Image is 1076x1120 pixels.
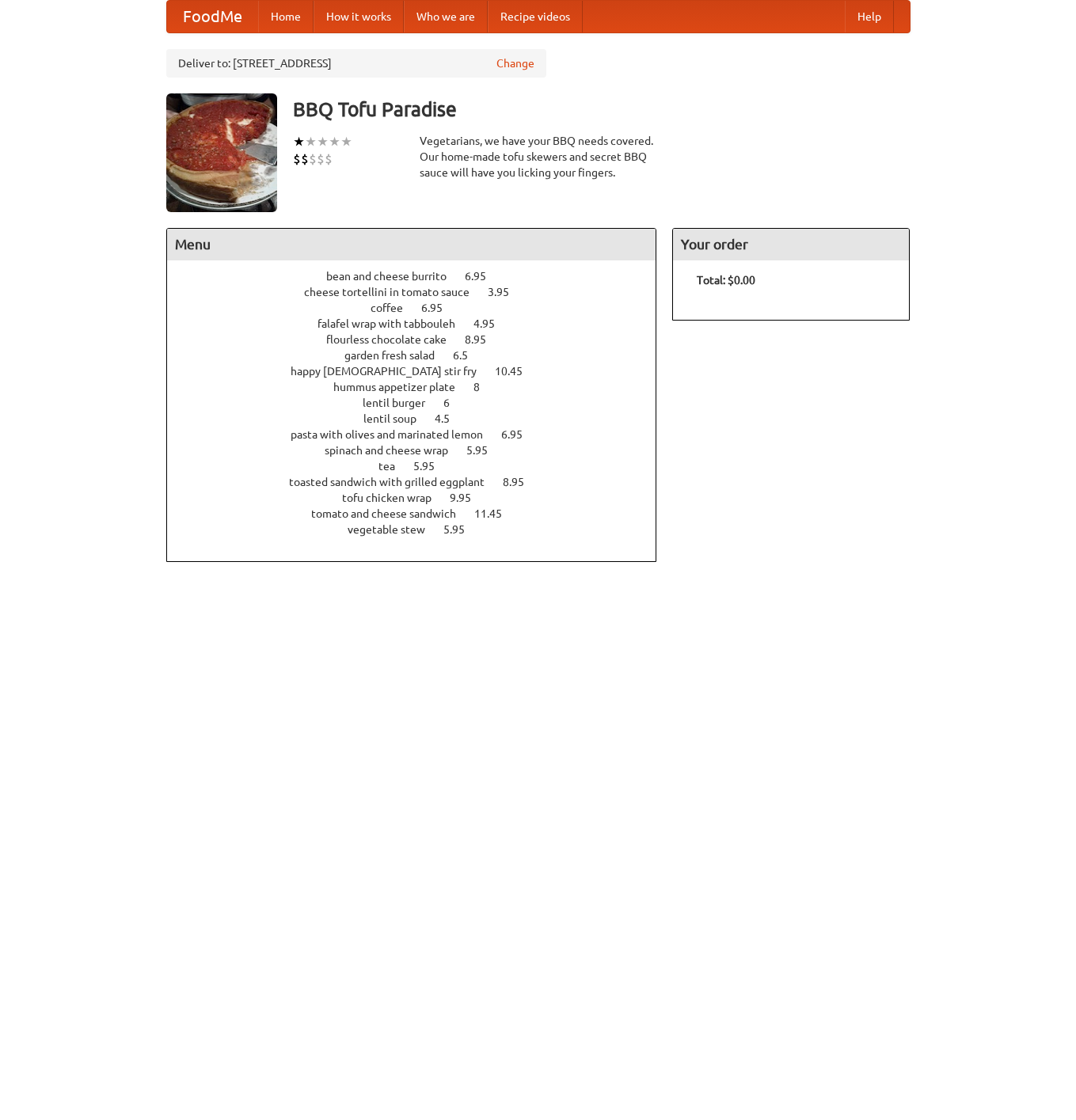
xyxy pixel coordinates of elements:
[503,476,540,488] span: 8.95
[289,476,553,488] a: toasted sandwich with grilled eggplant 8.95
[371,302,472,314] a: coffee 6.95
[166,93,277,212] img: angular.jpg
[291,428,499,441] span: pasta with olives and marinated lemon
[363,397,441,409] span: lentil burger
[465,270,502,283] span: 6.95
[301,150,309,168] li: $
[167,229,656,260] h4: Menu
[378,460,464,473] a: tea 5.95
[488,286,525,298] span: 3.95
[329,133,340,150] li: ★
[443,397,466,409] span: 6
[317,150,325,168] li: $
[845,1,894,32] a: Help
[673,229,909,260] h4: Your order
[465,333,502,346] span: 8.95
[413,460,451,473] span: 5.95
[697,274,755,287] b: Total: $0.00
[333,381,509,393] a: hummus appetizer plate 8
[496,55,534,71] a: Change
[371,302,419,314] span: coffee
[326,333,462,346] span: flourless chocolate cake
[378,460,411,473] span: tea
[340,133,352,150] li: ★
[435,412,466,425] span: 4.5
[317,133,329,150] li: ★
[326,270,515,283] a: bean and cheese burrito 6.95
[450,492,487,504] span: 9.95
[473,317,511,330] span: 4.95
[167,1,258,32] a: FoodMe
[291,365,552,378] a: happy [DEMOGRAPHIC_DATA] stir fry 10.45
[466,444,504,457] span: 5.95
[501,428,538,441] span: 6.95
[291,365,492,378] span: happy [DEMOGRAPHIC_DATA] stir fry
[311,507,531,520] a: tomato and cheese sandwich 11.45
[363,412,479,425] a: lentil soup 4.5
[293,93,911,125] h3: BBQ Tofu Paradise
[317,317,471,330] span: falafel wrap with tabbouleh
[326,270,462,283] span: bean and cheese burrito
[305,133,317,150] li: ★
[344,349,451,362] span: garden fresh salad
[293,150,301,168] li: $
[317,317,524,330] a: falafel wrap with tabbouleh 4.95
[304,286,538,298] a: cheese tortellini in tomato sauce 3.95
[325,150,333,168] li: $
[333,381,471,393] span: hummus appetizer plate
[421,302,458,314] span: 6.95
[474,507,518,520] span: 11.45
[404,1,488,32] a: Who we are
[420,133,657,180] div: Vegetarians, we have your BBQ needs covered. Our home-made tofu skewers and secret BBQ sauce will...
[363,412,432,425] span: lentil soup
[342,492,500,504] a: tofu chicken wrap 9.95
[348,523,494,536] a: vegetable stew 5.95
[443,523,481,536] span: 5.95
[488,1,583,32] a: Recipe videos
[325,444,464,457] span: spinach and cheese wrap
[304,286,485,298] span: cheese tortellini in tomato sauce
[289,476,500,488] span: toasted sandwich with grilled eggplant
[326,333,515,346] a: flourless chocolate cake 8.95
[258,1,314,32] a: Home
[293,133,305,150] li: ★
[309,150,317,168] li: $
[342,492,447,504] span: tofu chicken wrap
[473,381,496,393] span: 8
[453,349,484,362] span: 6.5
[314,1,404,32] a: How it works
[348,523,441,536] span: vegetable stew
[291,428,552,441] a: pasta with olives and marinated lemon 6.95
[344,349,497,362] a: garden fresh salad 6.5
[325,444,517,457] a: spinach and cheese wrap 5.95
[363,397,479,409] a: lentil burger 6
[166,49,546,78] div: Deliver to: [STREET_ADDRESS]
[311,507,472,520] span: tomato and cheese sandwich
[495,365,538,378] span: 10.45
